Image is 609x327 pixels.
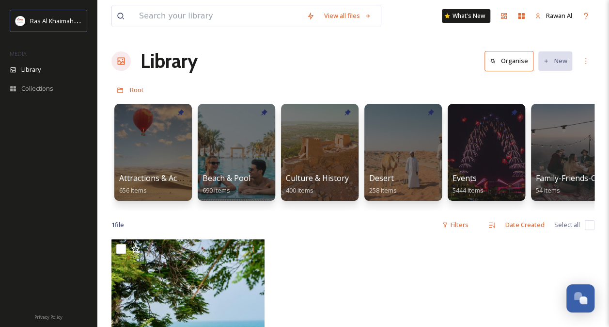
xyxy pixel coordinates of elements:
[10,50,27,57] span: MEDIA
[554,220,580,229] span: Select all
[130,85,144,94] span: Root
[203,174,250,195] a: Beach & Pool690 items
[34,314,62,320] span: Privacy Policy
[203,186,230,195] span: 690 items
[530,6,577,25] a: Rawan Al
[203,173,250,183] span: Beach & Pool
[21,65,41,74] span: Library
[286,174,349,195] a: Culture & History400 items
[437,215,473,234] div: Filters
[453,186,484,195] span: 5444 items
[319,6,376,25] a: View all files
[484,51,538,71] a: Organise
[369,173,394,183] span: Desert
[369,174,397,195] a: Desert258 items
[453,174,484,195] a: Events5444 items
[286,173,349,183] span: Culture & History
[538,51,572,70] button: New
[453,173,477,183] span: Events
[111,220,124,229] span: 1 file
[566,284,594,312] button: Open Chat
[484,51,533,71] button: Organise
[134,5,302,27] input: Search your library
[369,186,397,195] span: 258 items
[119,173,201,183] span: Attractions & Activities
[286,186,313,195] span: 400 items
[119,186,147,195] span: 656 items
[546,11,572,20] span: Rawan Al
[21,84,53,93] span: Collections
[536,186,560,195] span: 54 items
[500,215,549,234] div: Date Created
[130,84,144,96] a: Root
[119,174,201,195] a: Attractions & Activities656 items
[442,9,490,23] a: What's New
[141,47,198,76] a: Library
[30,16,167,25] span: Ras Al Khaimah Tourism Development Authority
[34,311,62,322] a: Privacy Policy
[16,16,25,26] img: Logo_RAKTDA_RGB-01.png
